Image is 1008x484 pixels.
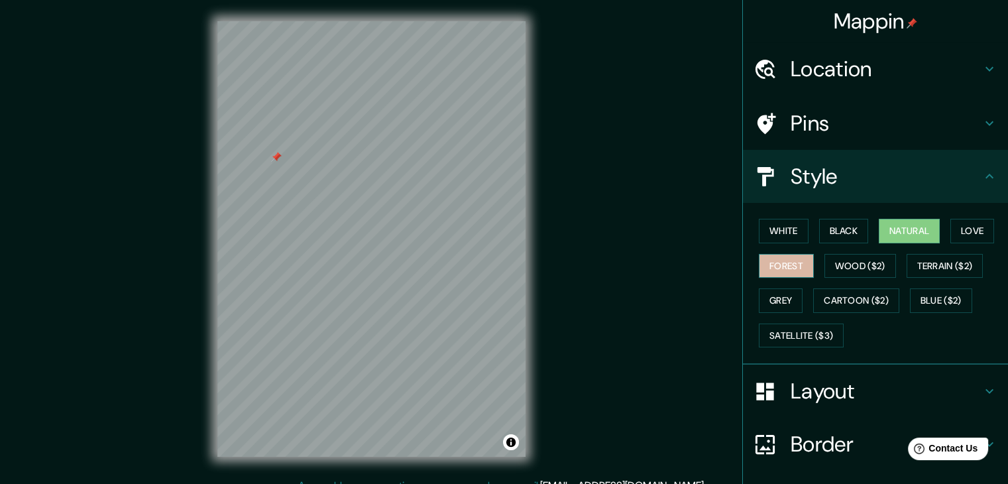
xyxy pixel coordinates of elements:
div: Layout [743,365,1008,418]
button: Love [950,219,994,243]
button: Satellite ($3) [759,324,844,348]
h4: Mappin [834,8,918,34]
div: Location [743,42,1008,95]
h4: Layout [791,378,981,404]
button: Toggle attribution [503,434,519,450]
h4: Style [791,163,981,190]
div: Style [743,150,1008,203]
button: Terrain ($2) [907,254,983,278]
button: Wood ($2) [824,254,896,278]
h4: Location [791,56,981,82]
h4: Border [791,431,981,457]
button: Natural [879,219,940,243]
button: White [759,219,809,243]
button: Forest [759,254,814,278]
canvas: Map [217,21,526,457]
img: pin-icon.png [907,18,917,29]
h4: Pins [791,110,981,137]
iframe: Help widget launcher [890,432,993,469]
div: Pins [743,97,1008,150]
button: Black [819,219,869,243]
button: Cartoon ($2) [813,288,899,313]
button: Grey [759,288,803,313]
button: Blue ($2) [910,288,972,313]
div: Border [743,418,1008,471]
